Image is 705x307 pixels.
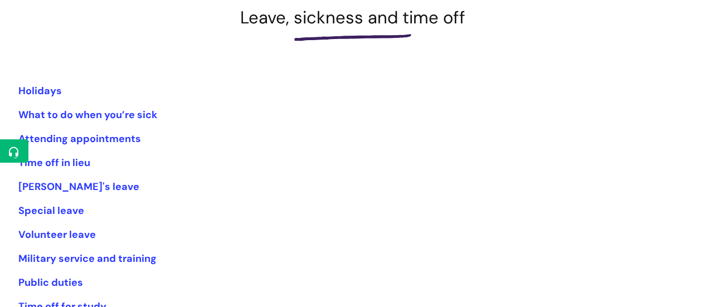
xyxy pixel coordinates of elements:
a: Holidays [18,84,62,98]
a: Time off in lieu [18,156,90,169]
a: Volunteer leave [18,228,96,241]
a: What to do when you’re sick [18,108,157,121]
h1: Leave, sickness and time off [18,7,687,28]
a: Public duties [18,276,83,289]
a: Military service and training [18,252,157,265]
a: Attending appointments [18,132,141,145]
a: [PERSON_NAME]'s leave [18,180,139,193]
a: Special leave [18,204,84,217]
